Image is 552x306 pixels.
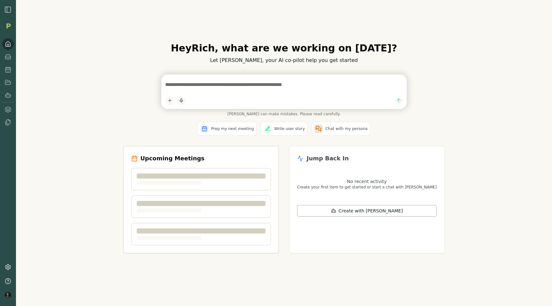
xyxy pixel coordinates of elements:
button: Chat with my persona [311,122,370,136]
p: No recent activity [297,178,437,185]
button: Start dictation [177,96,186,105]
img: sidebar [4,6,12,13]
button: Prep my next meeting [197,122,257,136]
span: Write user story [274,126,305,131]
button: Write user story [261,122,308,136]
p: Create your first item to get started or start a chat with [PERSON_NAME] [297,185,437,190]
h1: Hey Rich , what are we working on [DATE]? [123,42,445,54]
button: Create with [PERSON_NAME] [297,205,437,217]
span: [PERSON_NAME] can make mistakes. Please read carefully. [161,111,407,117]
img: profile [5,292,11,298]
img: Organization logo [4,21,13,31]
button: Help [2,275,14,287]
button: Open Sidebar [4,6,12,13]
button: Send message [394,96,403,105]
span: Chat with my persona [325,126,367,131]
h2: Jump Back In [307,154,349,163]
button: Add content to chat [165,96,174,105]
p: Let [PERSON_NAME], your AI co-pilot help you get started [123,57,445,64]
span: Prep my next meeting [211,126,254,131]
h2: Upcoming Meetings [140,154,204,163]
span: Create with [PERSON_NAME] [339,208,403,214]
